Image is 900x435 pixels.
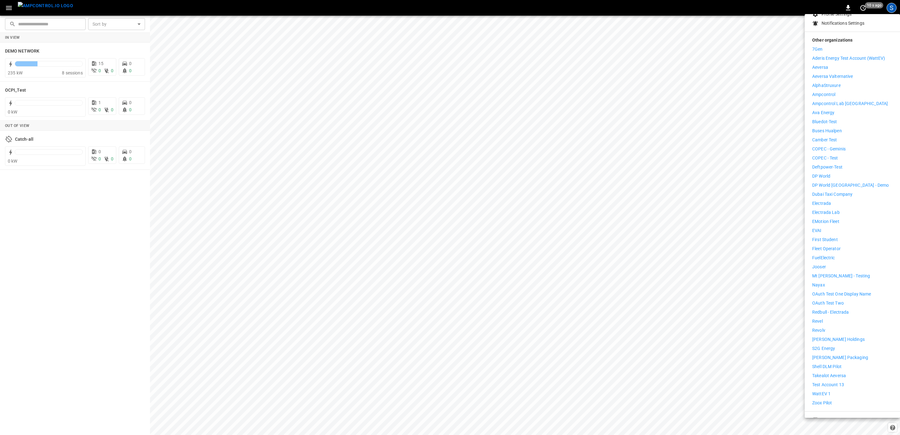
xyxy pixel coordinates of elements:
p: EVAI [812,227,822,234]
p: DP World [812,173,830,180]
p: Ampcontrol Lab [GEOGRAPHIC_DATA] [812,100,888,107]
p: Ampcontrol [812,91,835,98]
p: AlphaStruxure [812,82,841,89]
p: Redbull - Electrada [812,309,849,316]
p: Zoox Pilot [812,400,832,406]
p: Logout [822,417,836,423]
p: Electrada [812,200,831,207]
p: Bluedot-Test [812,119,837,125]
p: Revolv [812,327,825,334]
p: FuelElectric [812,255,835,261]
p: OAuth Test One Display Name [812,291,871,297]
p: Revel [812,318,823,325]
p: Aderis Energy Test Account (WattEV) [812,55,885,62]
p: OAuth Test Two [812,300,844,306]
p: Mt [PERSON_NAME] - Testing [812,273,870,279]
p: DP World [GEOGRAPHIC_DATA] - Demo [812,182,889,189]
p: Camber Test [812,137,837,143]
p: Ava Energy [812,109,834,116]
p: Nayax [812,282,825,288]
p: eMotion Fleet [812,218,839,225]
p: S2G Energy [812,345,835,352]
p: Jooser [812,264,826,270]
p: [PERSON_NAME] Packaging [812,354,868,361]
p: Takealot Aeversa [812,372,846,379]
p: Other organizations [812,37,892,46]
p: Deftpower-Test [812,164,842,170]
p: 7Gen [812,46,823,53]
p: COPEC - Test [812,155,838,161]
p: Test Account 13 [812,382,844,388]
p: First Student [812,236,838,243]
p: Shell DLM Pilot [812,363,842,370]
p: [PERSON_NAME] Holdings [812,336,865,343]
p: Fleet Operator [812,245,841,252]
p: Dubai Taxi Company [812,191,852,198]
p: Aeversa Valternative [812,73,853,80]
p: Buses Hualpen [812,128,842,134]
p: Electrada Lab [812,209,840,216]
p: COPEC - Geminis [812,146,846,152]
p: Notifications Settings [822,20,864,27]
p: Profile Settings [822,11,852,18]
p: Aeversa [812,64,828,71]
p: WattEV 1 [812,391,831,397]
